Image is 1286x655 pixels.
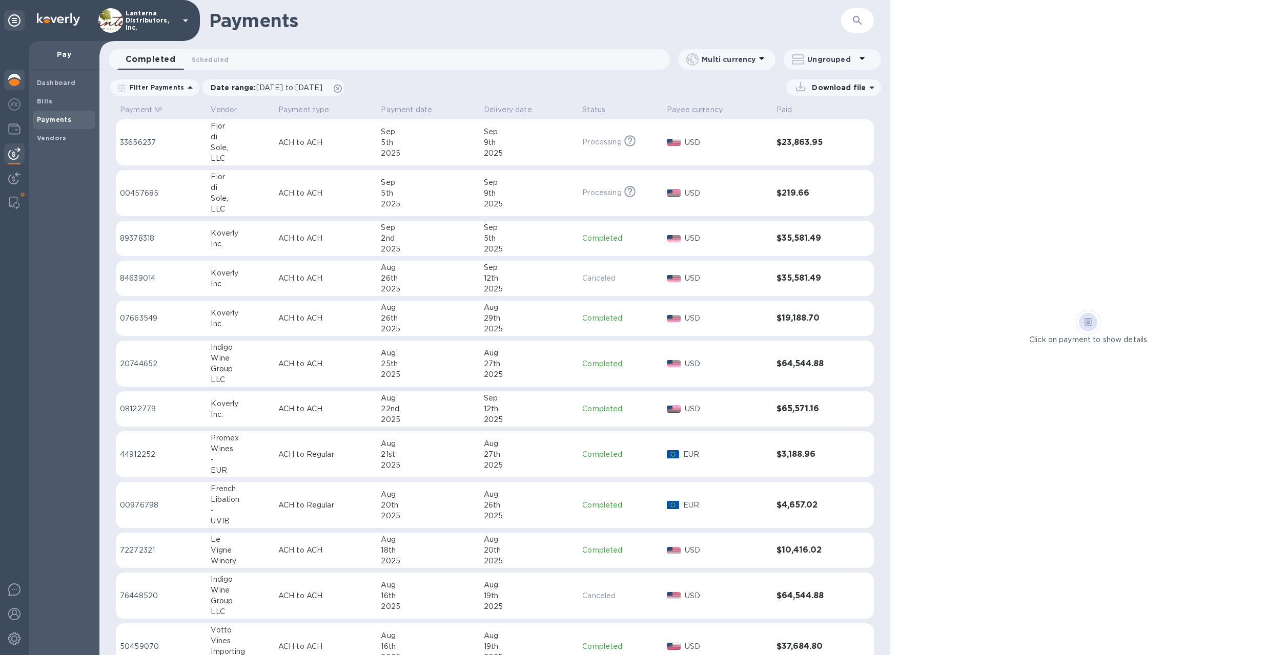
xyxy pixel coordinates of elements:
[381,273,476,284] div: 26th
[381,556,476,566] div: 2025
[211,353,270,364] div: Wine
[582,500,659,511] p: Completed
[381,126,476,137] div: Sep
[381,545,476,556] div: 18th
[685,137,768,148] p: USD
[484,104,532,115] p: Delivery date
[484,188,574,199] div: 9th
[211,465,270,476] div: EUR
[484,348,574,358] div: Aug
[211,516,270,526] div: UVIB
[582,233,659,244] p: Completed
[381,199,476,209] div: 2025
[484,641,574,652] div: 19th
[667,643,681,650] img: USD
[685,641,768,652] p: USD
[667,235,681,242] img: USD
[278,188,373,199] p: ACH to ACH
[667,315,681,322] img: USD
[120,104,176,115] span: Payment №
[807,54,856,65] p: Ungrouped
[211,121,270,132] div: Fior
[484,414,574,425] div: 2025
[777,234,847,243] h3: $35,581.49
[667,275,681,282] img: USD
[211,364,270,374] div: Group
[777,104,792,115] p: Paid
[120,188,202,199] p: 00457685
[211,625,270,636] div: Votto
[211,374,270,385] div: LLC
[484,545,574,556] div: 20th
[484,630,574,641] div: Aug
[484,137,574,148] div: 9th
[381,284,476,294] div: 2025
[211,153,270,164] div: LLC
[777,313,847,323] h3: $19,188.70
[381,177,476,188] div: Sep
[582,545,659,556] p: Completed
[278,233,373,244] p: ACH to ACH
[37,13,80,26] img: Logo
[582,187,621,198] p: Processing
[381,489,476,500] div: Aug
[381,148,476,159] div: 2025
[484,273,574,284] div: 12th
[120,273,202,284] p: 84639014
[278,313,373,324] p: ACH to ACH
[211,483,270,494] div: French
[120,104,162,115] p: Payment №
[484,393,574,404] div: Sep
[278,641,373,652] p: ACH to ACH
[582,104,605,115] p: Status
[777,500,847,510] h3: $4,657.02
[278,500,373,511] p: ACH to Regular
[484,222,574,233] div: Sep
[120,313,202,324] p: 07663549
[211,182,270,193] div: di
[211,193,270,204] div: Sole,
[211,556,270,566] div: Winery
[808,82,866,93] p: Download file
[211,172,270,182] div: Fior
[484,324,574,334] div: 2025
[381,137,476,148] div: 5th
[381,369,476,380] div: 2025
[211,454,270,465] div: -
[211,82,328,93] p: Date range :
[667,406,681,413] img: USD
[37,49,91,59] p: Pay
[582,313,659,324] p: Completed
[381,500,476,511] div: 20th
[484,601,574,612] div: 2025
[381,414,476,425] div: 2025
[381,313,476,324] div: 26th
[211,279,270,289] div: Inc.
[256,83,322,92] span: [DATE] to [DATE]
[484,489,574,500] div: Aug
[582,404,659,414] p: Completed
[685,313,768,324] p: USD
[582,590,659,601] p: Canceled
[484,590,574,601] div: 19th
[381,348,476,358] div: Aug
[211,204,270,215] div: LLC
[211,574,270,585] div: Indigo
[1029,334,1147,345] p: Click on payment to show details
[37,134,67,142] b: Vendors
[685,545,768,556] p: USD
[683,500,768,511] p: EUR
[120,358,202,369] p: 20744652
[381,324,476,334] div: 2025
[683,449,768,460] p: EUR
[685,590,768,601] p: USD
[381,104,432,115] p: Payment date
[37,79,76,87] b: Dashboard
[484,438,574,449] div: Aug
[667,189,681,197] img: USD
[211,585,270,596] div: Wine
[484,177,574,188] div: Sep
[484,126,574,137] div: Sep
[667,547,681,554] img: USD
[777,404,847,414] h3: $65,571.16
